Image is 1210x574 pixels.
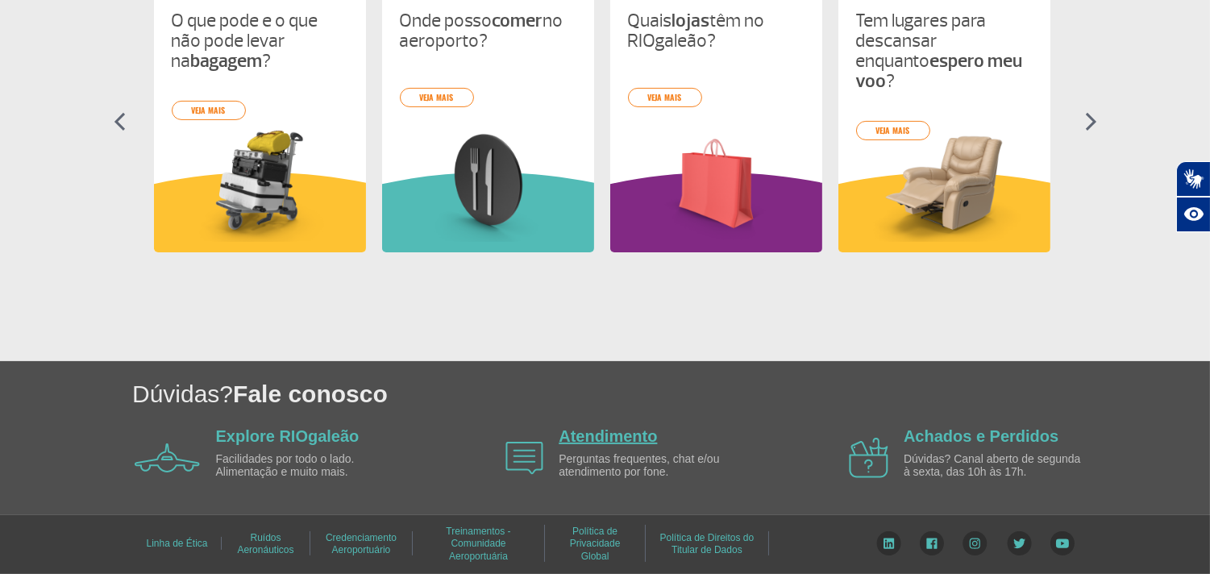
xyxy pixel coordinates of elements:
[904,427,1058,445] a: Achados e Perdidos
[856,127,1033,242] img: card%20informa%C3%A7%C3%B5es%204.png
[191,49,263,73] strong: bagagem
[672,9,710,32] strong: lojas
[493,9,543,32] strong: comer
[505,442,543,475] img: airplane icon
[838,173,1050,252] img: amareloInformacoesUteis.svg
[856,121,930,140] a: veja mais
[216,427,360,445] a: Explore RIOgaleão
[1176,161,1210,232] div: Plugin de acessibilidade da Hand Talk.
[920,531,944,555] img: Facebook
[570,520,621,568] a: Política de Privacidade Global
[146,532,207,555] a: Linha de Ética
[1007,531,1032,555] img: Twitter
[400,88,474,107] a: veja mais
[132,377,1210,410] h1: Dúvidas?
[326,526,397,561] a: Credenciamento Aeroportuário
[172,10,348,71] p: O que pode e o que não pode levar na ?
[135,443,200,472] img: airplane icon
[237,526,293,561] a: Ruídos Aeronáuticos
[216,453,401,478] p: Facilidades por todo o lado. Alimentação e muito mais.
[856,10,1033,91] p: Tem lugares para descansar enquanto ?
[114,112,126,131] img: seta-esquerda
[660,526,755,561] a: Política de Direitos do Titular de Dados
[628,88,702,107] a: veja mais
[610,173,822,252] img: roxoInformacoesUteis.svg
[628,127,805,242] img: card%20informa%C3%A7%C3%B5es%206.png
[172,127,348,242] img: card%20informa%C3%A7%C3%B5es%201.png
[904,453,1089,478] p: Dúvidas? Canal aberto de segunda à sexta, das 10h às 17h.
[382,173,594,252] img: verdeInformacoesUteis.svg
[856,49,1023,93] strong: espero meu voo
[154,173,366,252] img: amareloInformacoesUteis.svg
[400,127,576,242] img: card%20informa%C3%A7%C3%B5es%208.png
[233,381,388,407] span: Fale conosco
[446,520,510,568] a: Treinamentos - Comunidade Aeroportuária
[1176,161,1210,197] button: Abrir tradutor de língua de sinais.
[1085,112,1097,131] img: seta-direita
[963,531,988,555] img: Instagram
[400,10,576,51] p: Onde posso no aeroporto?
[559,453,744,478] p: Perguntas frequentes, chat e/ou atendimento por fone.
[876,531,901,555] img: LinkedIn
[559,427,657,445] a: Atendimento
[1176,197,1210,232] button: Abrir recursos assistivos.
[1050,531,1075,555] img: YouTube
[628,10,805,51] p: Quais têm no RIOgaleão?
[172,101,246,120] a: veja mais
[849,438,888,478] img: airplane icon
